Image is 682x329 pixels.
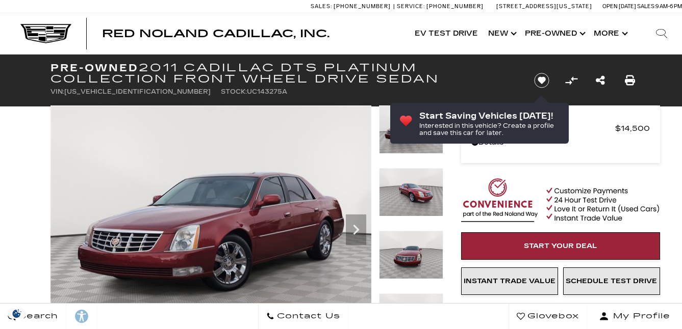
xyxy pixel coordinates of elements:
span: UC143275A [247,88,287,95]
button: More [589,13,631,54]
span: Contact Us [274,309,340,323]
span: My Profile [609,309,670,323]
button: Compare Vehicle [564,73,579,88]
span: Start Your Deal [524,242,597,250]
span: $14,500 [615,121,650,135]
img: Used 2011 Crystal Red Tintcoat Exterior Color Cadillac Platinum Collection image 3 [379,231,443,279]
a: Service: [PHONE_NUMBER] [393,4,486,9]
img: Opt-Out Icon [5,308,29,319]
a: Print this Pre-Owned 2011 Cadillac DTS Platinum Collection Front Wheel Drive Sedan [625,73,635,88]
span: Schedule Test Drive [566,277,657,285]
span: VIN: [50,88,64,95]
span: Instant Trade Value [464,277,555,285]
a: Share this Pre-Owned 2011 Cadillac DTS Platinum Collection Front Wheel Drive Sedan [596,73,605,88]
span: Search [16,309,58,323]
a: Pre-Owned [520,13,589,54]
div: Next [346,214,366,245]
section: Click to Open Cookie Consent Modal [5,308,29,319]
span: Red [PERSON_NAME] [471,121,615,135]
img: Used 2011 Crystal Red Tintcoat Exterior Color Cadillac Platinum Collection image 1 [379,105,443,154]
img: Cadillac Dark Logo with Cadillac White Text [20,24,71,43]
span: Sales: [311,3,332,10]
span: [PHONE_NUMBER] [334,3,391,10]
a: Schedule Test Drive [563,267,660,295]
span: Service: [397,3,425,10]
span: Glovebox [525,309,579,323]
button: Open user profile menu [587,304,682,329]
a: Red [PERSON_NAME] $14,500 [471,121,650,135]
span: Sales: [637,3,655,10]
a: EV Test Drive [410,13,483,54]
a: [STREET_ADDRESS][US_STATE] [496,3,592,10]
a: Contact Us [258,304,348,329]
a: Red Noland Cadillac, Inc. [102,29,330,39]
span: Stock: [221,88,247,95]
button: Save vehicle [531,72,553,89]
a: Start Your Deal [461,232,660,260]
strong: Pre-Owned [50,62,139,74]
span: Open [DATE] [602,3,636,10]
a: Details [471,135,650,150]
h1: 2011 Cadillac DTS Platinum Collection Front Wheel Drive Sedan [50,62,517,85]
span: 9 AM-6 PM [655,3,682,10]
span: [PHONE_NUMBER] [426,3,484,10]
a: Glovebox [509,304,587,329]
img: Used 2011 Crystal Red Tintcoat Exterior Color Cadillac Platinum Collection image 2 [379,168,443,216]
span: Red Noland Cadillac, Inc. [102,28,330,40]
a: Sales: [PHONE_NUMBER] [311,4,393,9]
a: Instant Trade Value [461,267,558,295]
span: [US_VEHICLE_IDENTIFICATION_NUMBER] [64,88,211,95]
a: New [483,13,520,54]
